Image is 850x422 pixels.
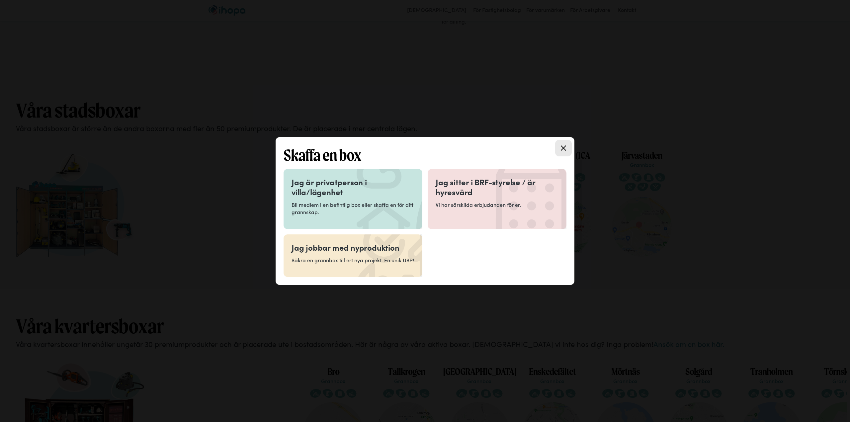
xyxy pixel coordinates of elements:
[284,145,566,165] h2: Skaffa en box
[284,234,422,277] a: Jag jobbar med nyproduktionSäkra en grannbox till ert nya projekt. En unik USP!
[428,169,566,229] a: Jag sitter i BRF-styrelse / är hyresvärdVi har särskilda erbjudanden för er.
[436,177,558,197] h3: Jag sitter i BRF-styrelse / är hyresvärd
[436,201,558,208] p: Vi har särskilda erbjudanden för er.
[292,242,414,252] h3: Jag jobbar med nyproduktion
[284,169,422,229] a: Jag är privatperson i villa/lägenhetBli medlem i en befintlig box eller skaffa en för ditt granns...
[292,256,414,264] p: Säkra en grannbox till ert nya projekt. En unik USP!
[292,201,414,216] p: Bli medlem i en befintlig box eller skaffa en för ditt grannskap.
[292,177,414,197] h3: Jag är privatperson i villa/lägenhet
